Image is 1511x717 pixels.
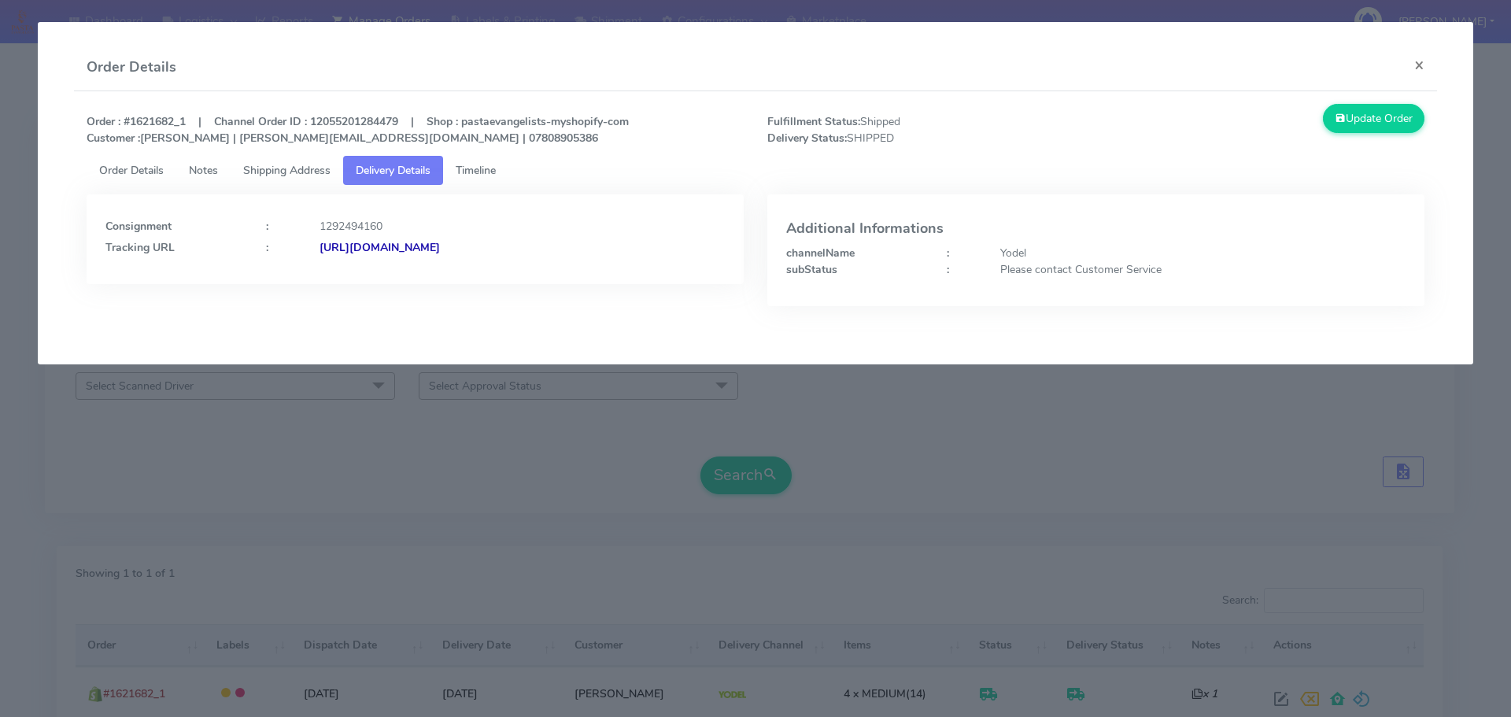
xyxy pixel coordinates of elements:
span: Order Details [99,163,164,178]
div: Please contact Customer Service [988,261,1417,278]
span: Shipped SHIPPED [755,113,1096,146]
strong: subStatus [786,262,837,277]
strong: Tracking URL [105,240,175,255]
button: Close [1402,44,1437,86]
strong: : [266,240,268,255]
h4: Additional Informations [786,221,1406,237]
button: Update Order [1323,104,1425,133]
strong: Consignment [105,219,172,234]
span: Delivery Details [356,163,430,178]
span: Timeline [456,163,496,178]
div: Yodel [988,245,1417,261]
span: Shipping Address [243,163,331,178]
strong: [URL][DOMAIN_NAME] [320,240,440,255]
strong: Order : #1621682_1 | Channel Order ID : 12055201284479 | Shop : pastaevangelists-myshopify-com [P... [87,114,629,146]
strong: Delivery Status: [767,131,847,146]
strong: : [947,246,949,261]
strong: Fulfillment Status: [767,114,860,129]
ul: Tabs [87,156,1425,185]
h4: Order Details [87,57,176,78]
strong: channelName [786,246,855,261]
strong: : [266,219,268,234]
div: 1292494160 [308,218,737,235]
strong: Customer : [87,131,140,146]
span: Notes [189,163,218,178]
strong: : [947,262,949,277]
